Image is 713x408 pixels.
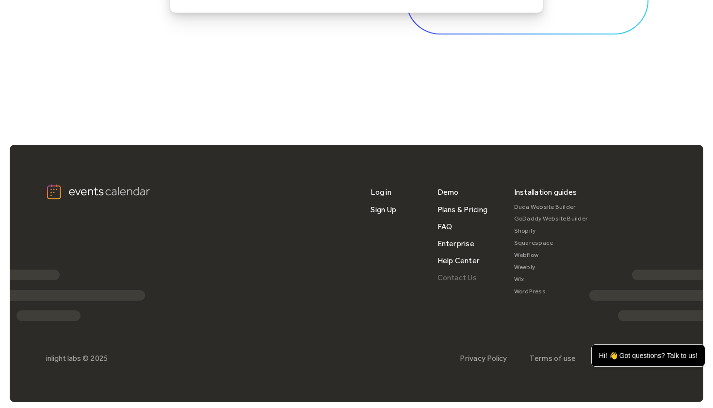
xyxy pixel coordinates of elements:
[514,184,577,201] div: Installation guides
[514,249,588,261] a: Webflow
[371,201,396,218] a: Sign Up
[91,354,108,363] div: 2025
[438,218,453,235] a: FAQ
[460,354,507,363] a: Privacy Policy
[514,201,588,213] a: Duda Website Builder
[438,269,477,286] a: Contact Us
[438,184,459,201] a: Demo
[514,261,588,273] a: Weebly
[438,235,474,252] a: Enterprise
[514,286,588,298] a: WordPress
[514,213,588,225] a: GoDaddy Website Builder
[438,252,480,269] a: Help Center
[514,237,588,249] a: Squarespace
[529,354,576,363] a: Terms of use
[46,354,89,363] div: inlight labs ©
[438,201,488,218] a: Plans & Pricing
[514,273,588,286] a: Wix
[514,225,588,237] a: Shopify
[371,184,391,201] a: Log in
